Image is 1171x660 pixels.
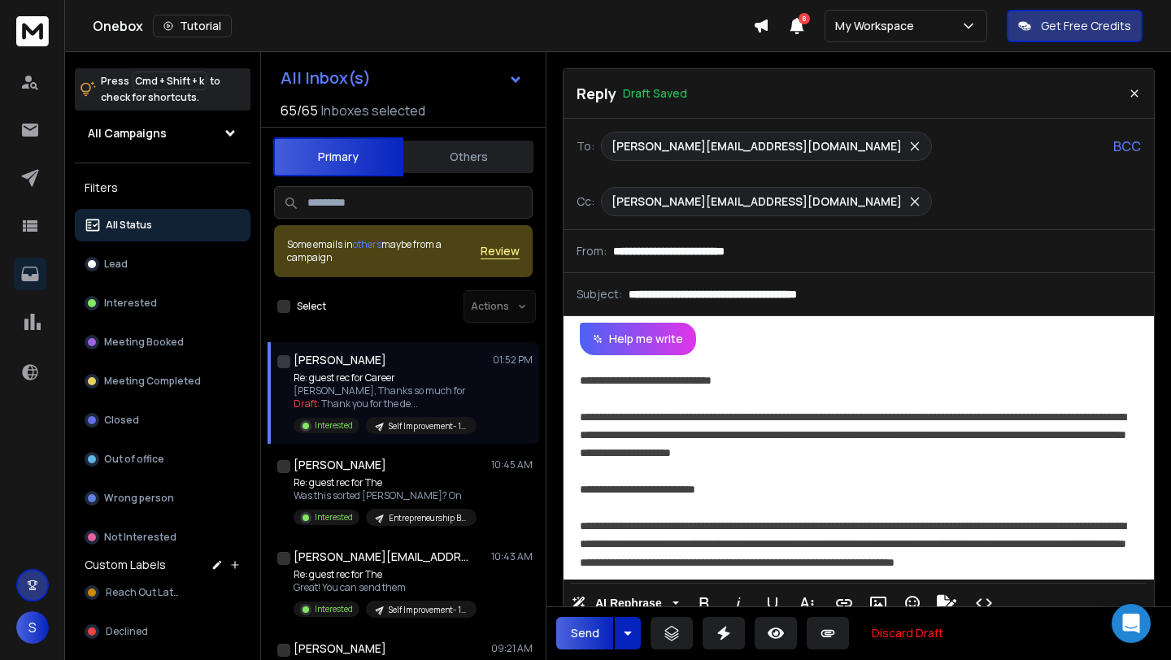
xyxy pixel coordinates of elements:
[321,397,418,410] span: Thank you for the de ...
[481,243,520,259] button: Review
[101,73,220,106] p: Press to check for shortcuts.
[16,611,49,644] button: S
[577,286,622,302] p: Subject:
[104,336,184,349] p: Meeting Booked
[580,323,696,355] button: Help me write
[153,15,232,37] button: Tutorial
[294,457,386,473] h1: [PERSON_NAME]
[294,352,386,368] h1: [PERSON_NAME]
[859,617,956,649] button: Discard Draft
[106,586,182,599] span: Reach Out Later
[93,15,753,37] div: Onebox
[491,642,533,655] p: 09:21 AM
[273,137,403,176] button: Primary
[577,243,607,259] p: From:
[106,625,148,638] span: Declined
[297,300,326,313] label: Select
[294,549,472,565] h1: [PERSON_NAME][EMAIL_ADDRESS][DOMAIN_NAME]
[281,70,371,86] h1: All Inbox(s)
[75,615,250,648] button: Declined
[106,219,152,232] p: All Status
[723,587,754,619] button: Italic (⌘I)
[75,482,250,515] button: Wrong person
[556,617,613,649] button: Send
[493,354,533,367] p: 01:52 PM
[689,587,720,619] button: Bold (⌘B)
[568,587,682,619] button: AI Rephrase
[294,397,320,410] span: Draft:
[315,419,353,432] p: Interested
[389,420,467,432] p: Self Improvement- 1k-10k
[104,453,164,466] p: Out of office
[88,125,167,141] h1: All Campaigns
[287,238,481,264] div: Some emails in maybe from a campaign
[897,587,928,619] button: Emoticons
[75,287,250,319] button: Interested
[931,587,962,619] button: Signature
[75,365,250,397] button: Meeting Completed
[1113,137,1141,156] p: BCC
[85,557,166,573] h3: Custom Labels
[799,13,810,24] span: 8
[403,139,533,175] button: Others
[577,138,594,154] p: To:
[104,375,201,388] p: Meeting Completed
[1007,10,1143,42] button: Get Free Credits
[294,640,386,657] h1: [PERSON_NAME]
[75,117,250,150] button: All Campaigns
[577,82,616,105] p: Reply
[969,587,999,619] button: Code View
[757,587,788,619] button: Underline (⌘U)
[1112,604,1151,643] div: Open Intercom Messenger
[104,258,128,271] p: Lead
[281,101,318,120] span: 65 / 65
[315,511,353,523] p: Interested
[1041,18,1131,34] p: Get Free Credits
[294,384,477,397] p: [PERSON_NAME], Thanks so much for
[75,248,250,280] button: Lead
[294,371,477,384] p: Re: guest rec for Career
[104,414,139,427] p: Closed
[389,512,467,524] p: Entrepreneurship Batch #19
[75,576,250,609] button: Reach Out Later
[612,138,902,154] p: [PERSON_NAME][EMAIL_ADDRESS][DOMAIN_NAME]
[321,101,425,120] h3: Inboxes selected
[75,326,250,358] button: Meeting Booked
[863,587,894,619] button: Insert Image (⌘P)
[829,587,860,619] button: Insert Link (⌘K)
[835,18,921,34] p: My Workspace
[104,492,174,505] p: Wrong person
[791,587,822,619] button: More Text
[104,297,157,310] p: Interested
[612,193,902,210] p: [PERSON_NAME][EMAIL_ADDRESS][DOMAIN_NAME]
[75,521,250,554] button: Not Interested
[75,176,250,199] h3: Filters
[491,458,533,471] p: 10:45 AM
[268,62,536,94] button: All Inbox(s)
[75,404,250,436] button: Closed
[315,603,353,615] p: Interested
[133,72,207,90] span: Cmd + Shift + k
[491,550,533,563] p: 10:43 AM
[294,476,477,489] p: Re: guest rec for The
[389,604,467,616] p: Self Improvement- 1k-10k
[104,531,176,544] p: Not Interested
[294,581,477,594] p: Great! You can send them
[592,597,665,610] span: AI Rephrase
[75,209,250,241] button: All Status
[623,85,687,102] p: Draft Saved
[577,193,594,210] p: Cc:
[294,489,477,502] p: Was this sorted [PERSON_NAME]? On
[75,443,250,475] button: Out of office
[353,237,381,251] span: others
[294,568,477,581] p: Re: guest rec for The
